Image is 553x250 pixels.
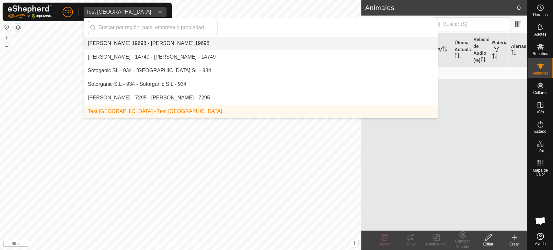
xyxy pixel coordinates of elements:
[532,52,548,56] span: Rebaños
[534,32,546,36] span: Alertas
[533,13,547,17] span: Horarios
[527,230,553,248] a: Ayuda
[88,40,209,47] div: [PERSON_NAME] 19698 - [PERSON_NAME] 19698
[442,47,447,52] p-sorticon: Activar para ordenar
[88,53,216,61] div: [PERSON_NAME] - 14749 - [PERSON_NAME] - 14749
[154,7,167,17] div: dropdown trigger
[531,211,550,231] a: Chat abierto
[508,34,527,67] th: Alertas
[449,238,475,250] div: Cambiar Rebaño
[88,108,222,115] div: Test [GEOGRAPHIC_DATA] - Test [GEOGRAPHIC_DATA]
[533,91,547,95] span: Collares
[361,66,527,79] td: Aún no hay animales, ahora.
[64,8,71,15] span: CC
[365,4,517,12] h2: Animales
[147,242,184,247] a: Política de Privacidad
[433,34,452,67] th: VV
[88,21,217,34] input: Buscar por región, país, empresa o propiedad
[84,64,438,77] li: Sotoganic SL - 934
[423,241,449,247] div: Cambiar VV
[86,9,151,15] div: Test [GEOGRAPHIC_DATA]
[8,5,52,18] img: Logo Gallagher
[351,240,358,247] button: i
[397,241,423,247] div: Rutas
[354,241,355,246] span: i
[511,51,516,56] p-sorticon: Activar para ordenar
[3,42,11,50] button: –
[492,54,497,60] p-sorticon: Activar para ordenar
[536,110,544,114] span: VVs
[534,130,546,133] span: Estado
[84,78,438,91] li: Sotorganic S.L - 934
[432,17,511,31] input: Buscar (S)
[535,242,546,246] span: Ayuda
[84,105,438,118] li: Test France
[84,37,438,50] li: Soledad Casquero Gutierrez 19698
[84,91,438,104] li: Teresa Villarroya Chulilla - 7295
[532,71,548,75] span: Animales
[84,7,154,17] span: Test France
[490,34,508,67] th: Batería
[536,149,544,153] span: Infra
[88,94,210,102] div: [PERSON_NAME] - 7295 - [PERSON_NAME] - 7295
[88,67,211,74] div: Sotoganic SL - 934 - [GEOGRAPHIC_DATA] SL - 934
[3,23,11,31] button: Restablecer Mapa
[501,241,527,247] div: Crear
[529,168,551,176] span: Mapa de Calor
[471,34,490,67] th: Relación de Audio (%)
[452,34,471,67] th: Última Actualización
[14,24,22,31] button: Capas del Mapa
[517,3,521,13] span: 0
[84,51,438,63] li: Soraya Barquero Lorenzo - 14749
[192,242,214,247] a: Contáctenos
[475,241,501,247] div: Editar
[88,80,187,88] div: Sotorganic S.L - 934 - Sotorganic S.L - 934
[480,58,486,63] p-sorticon: Activar para ordenar
[455,54,460,59] p-sorticon: Activar para ordenar
[377,242,391,246] span: Eliminar
[3,34,11,42] button: +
